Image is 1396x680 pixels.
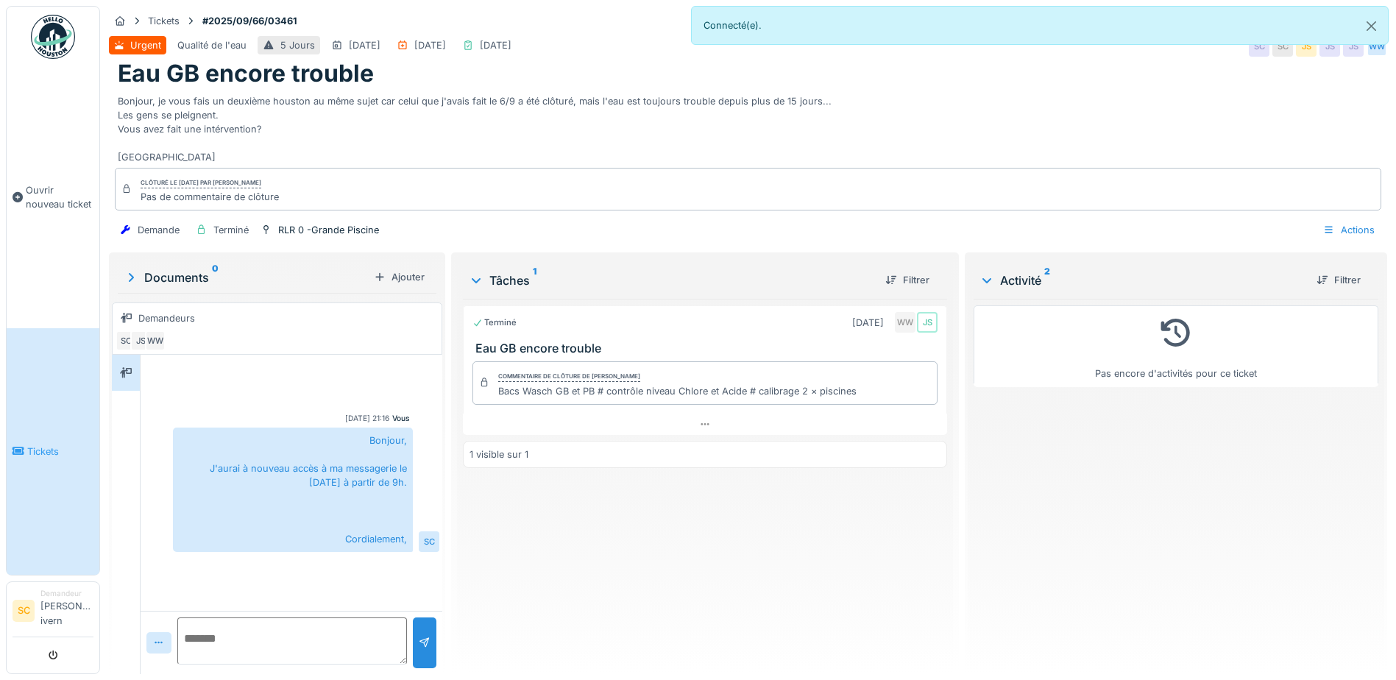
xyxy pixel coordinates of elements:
[419,531,439,552] div: SC
[1319,36,1340,57] div: JS
[145,330,166,351] div: WW
[138,311,195,325] div: Demandeurs
[280,38,315,52] div: 5 Jours
[118,88,1378,165] div: Bonjour, je vous fais un deuxième houston au même sujet car celui que j'avais fait le 6/9 a été c...
[148,14,180,28] div: Tickets
[130,330,151,351] div: JS
[691,6,1389,45] div: Connecté(e).
[1296,36,1317,57] div: JS
[138,223,180,237] div: Demande
[118,60,374,88] h1: Eau GB encore trouble
[472,316,517,329] div: Terminé
[1249,36,1269,57] div: SC
[7,67,99,328] a: Ouvrir nouveau ticket
[1272,36,1293,57] div: SC
[40,588,93,599] div: Demandeur
[1355,7,1388,46] button: Close
[852,316,884,330] div: [DATE]
[13,588,93,637] a: SC Demandeur[PERSON_NAME] ivern
[212,269,219,286] sup: 0
[7,328,99,575] a: Tickets
[368,267,431,287] div: Ajouter
[278,223,379,237] div: RLR 0 -Grande Piscine
[345,413,389,424] div: [DATE] 21:16
[983,312,1369,380] div: Pas encore d'activités pour ce ticket
[196,14,303,28] strong: #2025/09/66/03461
[979,272,1305,289] div: Activité
[498,372,640,382] div: Commentaire de clôture de [PERSON_NAME]
[533,272,536,289] sup: 1
[141,178,261,188] div: Clôturé le [DATE] par [PERSON_NAME]
[177,38,247,52] div: Qualité de l'eau
[130,38,161,52] div: Urgent
[392,413,410,424] div: Vous
[27,445,93,458] span: Tickets
[470,447,528,461] div: 1 visible sur 1
[498,384,857,398] div: Bacs Wasch GB et PB # contrôle niveau Chlore et Acide # calibrage 2 × piscines
[173,428,413,553] div: Bonjour, J'aurai à nouveau accès à ma messagerie le [DATE] à partir de 9h. Cordialement,
[879,270,935,290] div: Filtrer
[480,38,511,52] div: [DATE]
[31,15,75,59] img: Badge_color-CXgf-gQk.svg
[26,183,93,211] span: Ouvrir nouveau ticket
[13,600,35,622] li: SC
[213,223,249,237] div: Terminé
[414,38,446,52] div: [DATE]
[124,269,368,286] div: Documents
[475,341,940,355] h3: Eau GB encore trouble
[40,588,93,634] li: [PERSON_NAME] ivern
[1311,270,1367,290] div: Filtrer
[917,312,938,333] div: JS
[141,190,279,204] div: Pas de commentaire de clôture
[349,38,380,52] div: [DATE]
[1317,219,1381,241] div: Actions
[1343,36,1364,57] div: JS
[1367,36,1387,57] div: WW
[895,312,915,333] div: WW
[1044,272,1050,289] sup: 2
[116,330,136,351] div: SC
[469,272,874,289] div: Tâches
